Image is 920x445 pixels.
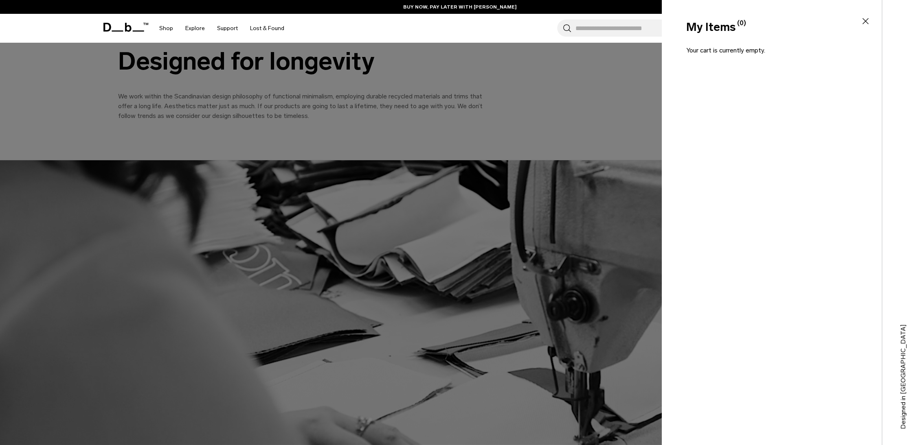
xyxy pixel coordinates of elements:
nav: Main Navigation [153,14,290,43]
a: Support [217,14,238,43]
p: Designed in [GEOGRAPHIC_DATA] [898,307,908,429]
p: Your cart is currently empty. [686,46,857,68]
a: BUY NOW, PAY LATER WITH [PERSON_NAME] [403,3,517,11]
span: (0) [737,18,746,28]
a: Explore [185,14,205,43]
a: Lost & Found [250,14,284,43]
div: My Items [686,19,856,36]
a: Shop [159,14,173,43]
